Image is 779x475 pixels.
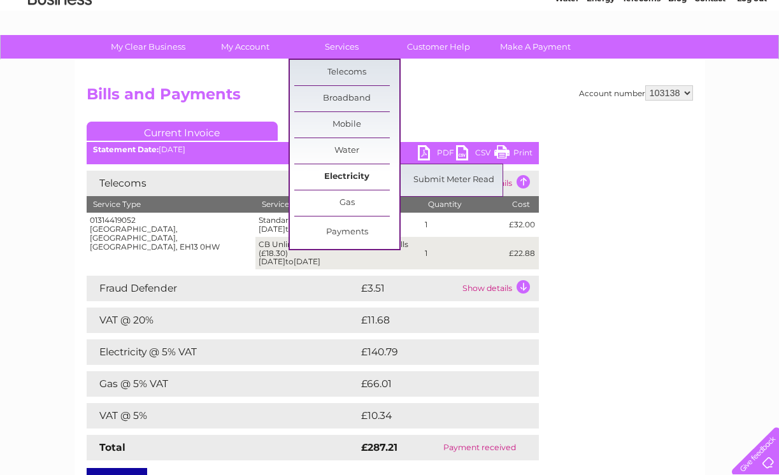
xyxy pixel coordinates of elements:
a: Electricity [294,164,399,190]
a: Telecoms [294,60,399,85]
a: Log out [737,54,767,64]
a: Customer Help [386,35,491,59]
a: My Account [192,35,297,59]
div: Clear Business is a trading name of Verastar Limited (registered in [GEOGRAPHIC_DATA] No. 3667643... [89,7,691,62]
td: Electricity @ 5% VAT [87,339,358,365]
h2: Bills and Payments [87,85,693,110]
th: Service Description [255,196,421,213]
a: PDF [418,145,456,164]
a: Make A Payment [483,35,588,59]
strong: £287.21 [361,441,397,453]
span: to [285,257,294,266]
td: £140.79 [358,339,516,365]
td: Show details [459,276,539,301]
a: Water [555,54,579,64]
span: to [285,224,294,234]
a: Telecoms [622,54,661,64]
td: £66.01 [358,371,512,397]
td: Fraud Defender [87,276,358,301]
div: 01314419052 [GEOGRAPHIC_DATA], [GEOGRAPHIC_DATA], [GEOGRAPHIC_DATA], EH13 0HW [90,216,253,251]
a: Current Invoice [87,122,278,141]
a: Services [289,35,394,59]
th: Quantity [422,196,506,213]
td: 1 [422,237,506,269]
strong: Total [99,441,125,453]
div: Account number [579,85,693,101]
a: My Clear Business [96,35,201,59]
a: Mobile [294,112,399,138]
td: VAT @ 20% [87,308,358,333]
th: Service Type [87,196,256,213]
a: Contact [694,54,725,64]
td: 1 [422,213,506,237]
td: CB Unlimited Landline and Mobile Calls (£18.30) [DATE] [DATE] [255,237,421,269]
td: Standard Line Rental [DATE] [DATE] [255,213,421,237]
a: Submit Meter Read [401,167,506,193]
a: Water [294,138,399,164]
img: logo.png [27,33,92,72]
a: Broadband [294,86,399,111]
th: Cost [506,196,538,213]
a: Blog [668,54,687,64]
a: CSV [456,145,494,164]
a: Gas [294,190,399,216]
td: Gas @ 5% VAT [87,371,358,397]
td: VAT @ 5% [87,403,358,429]
a: Print [494,145,532,164]
a: 0333 014 3131 [539,6,627,22]
td: £22.88 [506,237,538,269]
a: Payments [294,220,399,245]
a: Energy [587,54,615,64]
b: Statement Date: [93,145,159,154]
td: £11.68 [358,308,511,333]
td: Telecoms [87,171,358,196]
td: Payment received [421,435,538,460]
td: £3.51 [358,276,459,301]
div: [DATE] [87,145,539,154]
td: £10.34 [358,403,512,429]
td: £32.00 [506,213,538,237]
